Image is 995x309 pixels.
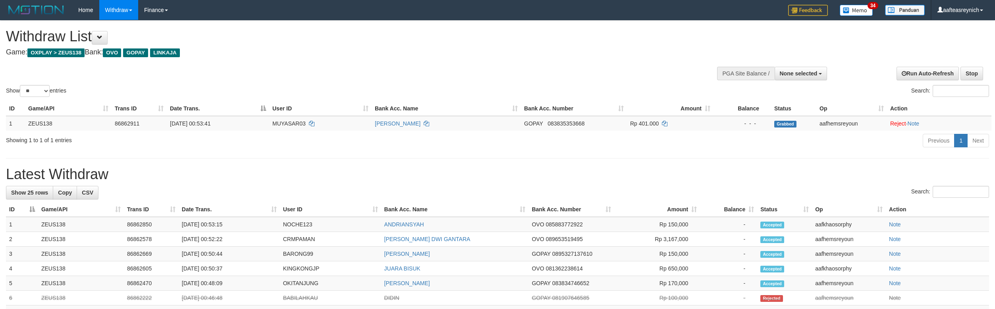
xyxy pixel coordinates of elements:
th: Bank Acc. Number: activate to sort column ascending [528,202,614,217]
span: Copy 083835353668 to clipboard [548,120,584,127]
span: 86862911 [115,120,139,127]
a: Show 25 rows [6,186,53,199]
span: OVO [532,221,544,228]
span: GOPAY [123,48,148,57]
a: Note [889,280,901,286]
td: 86862222 [124,291,179,305]
a: Note [889,251,901,257]
label: Show entries [6,85,66,97]
img: Feedback.jpg [788,5,828,16]
span: [DATE] 00:53:41 [170,120,210,127]
a: 1 [954,134,968,147]
input: Search: [933,186,989,198]
img: Button%20Memo.svg [840,5,873,16]
td: ZEUS138 [38,247,124,261]
a: [PERSON_NAME] [384,280,430,286]
td: 86862470 [124,276,179,291]
a: Previous [923,134,955,147]
h1: Latest Withdraw [6,166,989,182]
th: Date Trans.: activate to sort column descending [167,101,269,116]
span: OXPLAY > ZEUS138 [27,48,85,57]
td: Rp 100,000 [614,291,700,305]
th: Op: activate to sort column ascending [812,202,886,217]
span: Copy 081907646585 to clipboard [552,295,589,301]
td: [DATE] 00:53:15 [179,217,280,232]
td: NOCHE123 [280,217,381,232]
span: GOPAY [532,280,550,286]
th: Trans ID: activate to sort column ascending [112,101,167,116]
td: CRMPAMAN [280,232,381,247]
td: [DATE] 00:48:09 [179,276,280,291]
span: Copy 081362238614 to clipboard [546,265,582,272]
div: Showing 1 to 1 of 1 entries [6,133,409,144]
span: Accepted [760,236,784,243]
td: ZEUS138 [38,276,124,291]
span: GOPAY [532,251,550,257]
a: Run Auto-Refresh [897,67,959,80]
td: ZEUS138 [38,217,124,232]
span: CSV [82,189,93,196]
a: Copy [53,186,77,199]
span: Accepted [760,251,784,258]
span: OVO [532,265,544,272]
td: 2 [6,232,38,247]
span: Rp 401.000 [630,120,659,127]
h4: Game: Bank: [6,48,656,56]
td: Rp 3,167,000 [614,232,700,247]
td: BARONG99 [280,247,381,261]
td: ZEUS138 [38,232,124,247]
td: 1 [6,217,38,232]
span: Copy 089653519495 to clipboard [546,236,582,242]
select: Showentries [20,85,50,97]
td: 1 [6,116,25,131]
span: None selected [780,70,818,77]
td: KINGKONGJP [280,261,381,276]
td: Rp 650,000 [614,261,700,276]
td: aafkhaosorphy [812,217,886,232]
label: Search: [911,85,989,97]
span: Copy 083834746652 to clipboard [552,280,589,286]
a: [PERSON_NAME] [384,251,430,257]
a: Note [889,265,901,272]
label: Search: [911,186,989,198]
td: 86862850 [124,217,179,232]
td: - [700,247,757,261]
th: Bank Acc. Number: activate to sort column ascending [521,101,627,116]
h1: Withdraw List [6,29,656,44]
td: - [700,276,757,291]
td: - [700,291,757,305]
a: JUARA BISUK [384,265,420,272]
th: Amount: activate to sort column ascending [627,101,713,116]
span: GOPAY [532,295,550,301]
td: - [700,217,757,232]
td: aafhemsreyoun [812,276,886,291]
span: GOPAY [524,120,543,127]
td: aafhemsreyoun [812,247,886,261]
a: CSV [77,186,98,199]
a: Reject [890,120,906,127]
span: LINKAJA [150,48,180,57]
th: Status [771,101,816,116]
td: [DATE] 00:50:44 [179,247,280,261]
button: None selected [775,67,827,80]
th: Balance [713,101,771,116]
a: Note [889,221,901,228]
span: Copy [58,189,72,196]
span: Show 25 rows [11,189,48,196]
td: 3 [6,247,38,261]
th: Trans ID: activate to sort column ascending [124,202,179,217]
td: - [700,232,757,247]
th: Date Trans.: activate to sort column ascending [179,202,280,217]
span: Grabbed [774,121,796,127]
span: Copy 0895327137610 to clipboard [552,251,592,257]
td: Rp 150,000 [614,217,700,232]
a: Note [908,120,920,127]
td: · [887,116,991,131]
th: Action [886,202,989,217]
td: aafkhaosorphy [812,261,886,276]
span: OVO [532,236,544,242]
span: MUYASAR03 [272,120,306,127]
th: Game/API: activate to sort column ascending [38,202,124,217]
td: aafhemsreyoun [812,232,886,247]
th: User ID: activate to sort column ascending [269,101,372,116]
